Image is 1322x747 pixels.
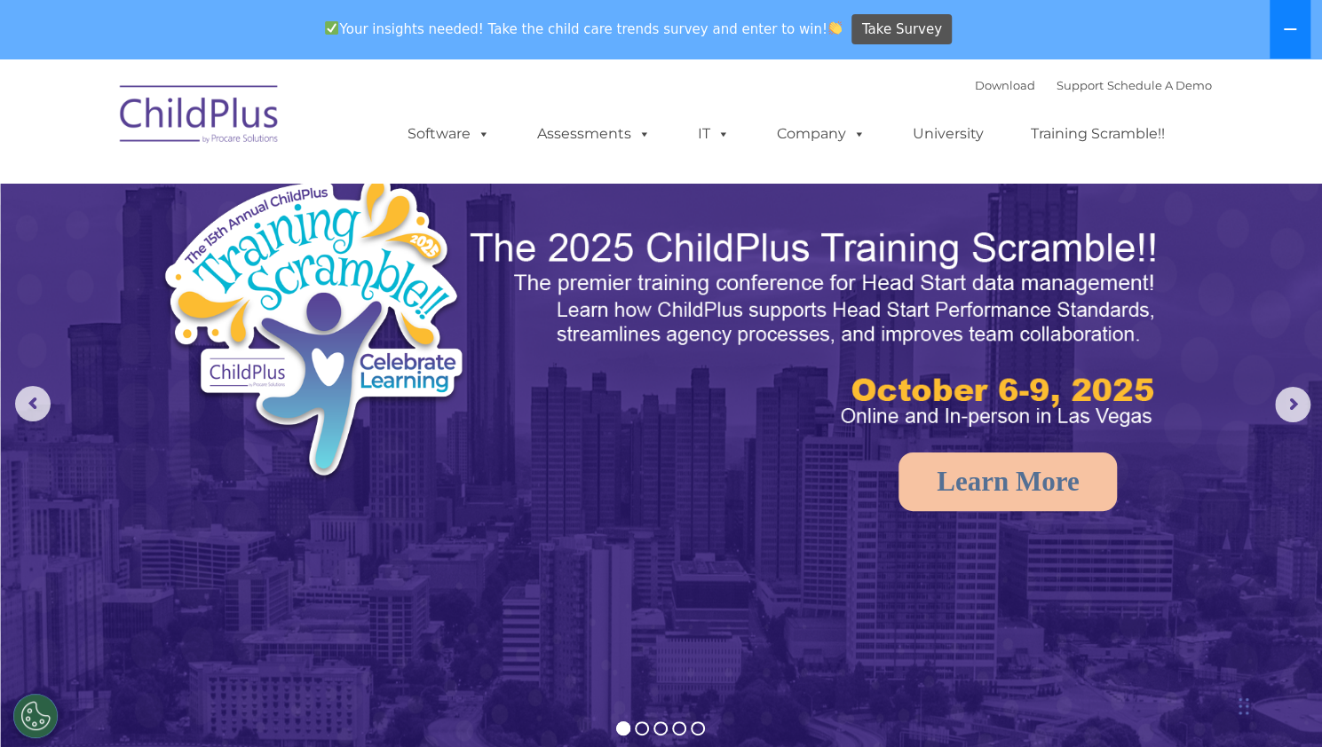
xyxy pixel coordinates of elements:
img: ✅ [325,21,338,35]
img: 👏 [828,21,842,35]
a: Company [759,116,883,152]
a: Learn More [898,452,1117,511]
a: Download [975,78,1035,92]
div: Drag [1239,680,1249,733]
span: Phone number [247,190,322,203]
a: Software [390,116,508,152]
a: Support [1057,78,1104,92]
button: Cookies Settings [13,694,58,738]
a: Schedule A Demo [1107,78,1212,92]
font: | [975,78,1212,92]
a: Take Survey [851,14,952,45]
span: Your insights needed! Take the child care trends survey and enter to win! [318,12,850,46]
a: University [895,116,1001,152]
span: Last name [247,117,301,130]
a: IT [680,116,748,152]
a: Training Scramble!! [1013,116,1183,152]
iframe: Chat Widget [1032,555,1322,747]
span: Take Survey [862,14,942,45]
img: ChildPlus by Procare Solutions [111,73,289,161]
a: Assessments [519,116,669,152]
